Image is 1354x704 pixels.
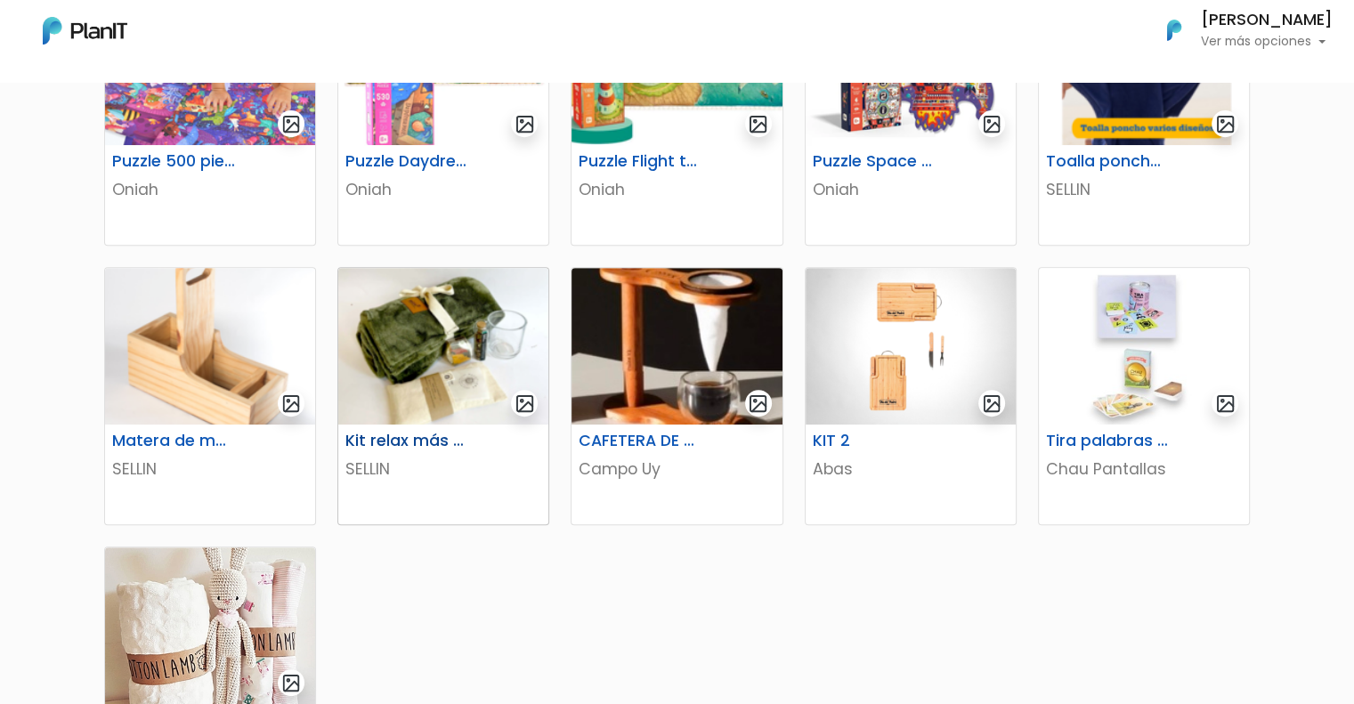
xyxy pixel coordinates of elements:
p: SELLIN [1046,178,1242,201]
img: gallery-light [982,114,1002,134]
img: gallery-light [982,393,1002,414]
h6: CAFETERA DE GOTEO [568,432,713,450]
h6: Toalla poncho varios diseños [1035,152,1180,171]
img: gallery-light [281,673,302,693]
a: gallery-light Kit relax más té SELLIN [337,267,549,525]
p: SELLIN [112,457,308,481]
p: Oniah [813,178,1009,201]
a: gallery-light KIT 2 Abas [805,267,1017,525]
img: thumb_46808385-B327-4404-90A4-523DC24B1526_4_5005_c.jpeg [572,268,782,425]
img: gallery-light [1215,393,1236,414]
img: thumb_688cd36894cd4_captura-de-pantalla-2025-08-01-114651.png [105,268,315,425]
img: gallery-light [281,114,302,134]
p: Oniah [345,178,541,201]
p: SELLIN [345,457,541,481]
p: Campo Uy [579,457,774,481]
img: gallery-light [515,114,535,134]
div: ¿Necesitás ayuda? [92,17,256,52]
p: Ver más opciones [1201,36,1333,48]
a: gallery-light Matera de madera con Porta Celular SELLIN [104,267,316,525]
h6: Kit relax más té [335,432,480,450]
h6: Puzzle Flight to the horizon [568,152,713,171]
a: gallery-light Tira palabras + Cartas españolas Chau Pantallas [1038,267,1250,525]
p: Oniah [112,178,308,201]
img: gallery-light [281,393,302,414]
p: Chau Pantallas [1046,457,1242,481]
p: Oniah [579,178,774,201]
h6: [PERSON_NAME] [1201,12,1333,28]
img: thumb_image__copia___copia___copia_-Photoroom__6_.jpg [1039,268,1249,425]
h6: Tira palabras + Cartas españolas [1035,432,1180,450]
img: thumb_68921f9ede5ef_captura-de-pantalla-2025-08-05-121323.png [338,268,548,425]
img: PlanIt Logo [43,17,127,45]
h6: KIT 2 [802,432,947,450]
p: Abas [813,457,1009,481]
h6: Matera de madera con Porta Celular [101,432,247,450]
button: PlanIt Logo [PERSON_NAME] Ver más opciones [1144,7,1333,53]
img: gallery-light [515,393,535,414]
img: gallery-light [1215,114,1236,134]
h6: Puzzle Daydreamer [335,152,480,171]
h6: Puzzle 500 piezas [101,152,247,171]
img: PlanIt Logo [1155,11,1194,50]
h6: Puzzle Space Rocket [802,152,947,171]
img: thumb_manta.jpg [105,547,315,704]
a: gallery-light CAFETERA DE GOTEO Campo Uy [571,267,782,525]
img: gallery-light [748,393,768,414]
img: thumb_WhatsApp_Image_2023-06-30_at_16.24.56-PhotoRoom.png [806,268,1016,425]
img: gallery-light [748,114,768,134]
